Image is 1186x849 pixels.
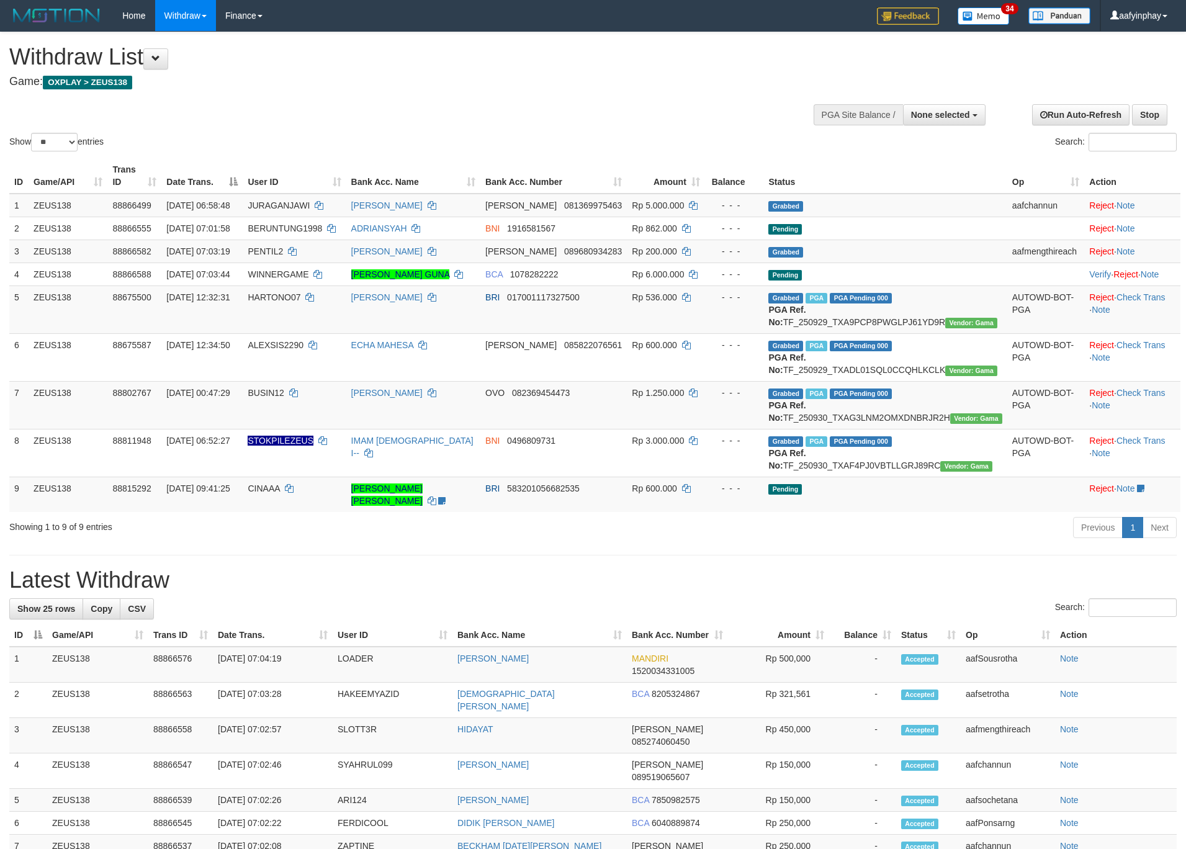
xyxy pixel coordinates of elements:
th: Bank Acc. Number: activate to sort column ascending [627,624,728,647]
td: ZEUS138 [29,240,107,263]
td: 88866563 [148,683,213,718]
span: OXPLAY > ZEUS138 [43,76,132,89]
a: Reject [1089,246,1114,256]
span: [PERSON_NAME] [632,760,703,770]
a: Note [1092,400,1110,410]
td: · [1084,217,1180,240]
th: Trans ID: activate to sort column ascending [107,158,161,194]
th: Balance: activate to sort column ascending [829,624,896,647]
label: Show entries [9,133,104,151]
a: Stop [1132,104,1167,125]
td: 2 [9,683,47,718]
span: 88675500 [112,292,151,302]
td: 88866558 [148,718,213,753]
span: BUSIN12 [248,388,284,398]
th: Trans ID: activate to sort column ascending [148,624,213,647]
span: Vendor URL: https://trx31.1velocity.biz [950,413,1002,424]
a: [PERSON_NAME] [457,760,529,770]
span: [PERSON_NAME] [632,724,703,734]
a: [PERSON_NAME] [351,200,423,210]
span: Copy 583201056682535 to clipboard [507,483,580,493]
span: PGA Pending [830,436,892,447]
h1: Latest Withdraw [9,568,1177,593]
td: [DATE] 07:04:19 [213,647,333,683]
span: 88866499 [112,200,151,210]
span: PGA Pending [830,389,892,399]
div: - - - [710,245,759,258]
span: 88866555 [112,223,151,233]
td: ZEUS138 [29,194,107,217]
a: Run Auto-Refresh [1032,104,1130,125]
a: Reject [1089,388,1114,398]
a: Note [1060,654,1079,663]
th: Date Trans.: activate to sort column ascending [213,624,333,647]
span: Rp 1.250.000 [632,388,684,398]
span: [DATE] 09:41:25 [166,483,230,493]
span: [PERSON_NAME] [485,340,557,350]
td: · · [1084,285,1180,333]
th: Op: activate to sort column ascending [1007,158,1085,194]
td: Rp 500,000 [728,647,829,683]
td: ZEUS138 [29,263,107,285]
td: FERDICOOL [333,812,452,835]
div: - - - [710,434,759,447]
td: 1 [9,194,29,217]
a: Reject [1089,436,1114,446]
span: Accepted [901,796,938,806]
span: Accepted [901,654,938,665]
a: [PERSON_NAME] GUNA [351,269,450,279]
span: Copy 082369454473 to clipboard [512,388,570,398]
span: Accepted [901,725,938,735]
td: · · [1084,381,1180,429]
td: AUTOWD-BOT-PGA [1007,429,1085,477]
span: Copy 8205324867 to clipboard [652,689,700,699]
a: Check Trans [1116,292,1166,302]
div: - - - [710,387,759,399]
td: aafchannun [1007,194,1085,217]
img: Feedback.jpg [877,7,939,25]
a: Verify [1089,269,1111,279]
span: [DATE] 07:03:44 [166,269,230,279]
a: Note [1060,818,1079,828]
th: Status: activate to sort column ascending [896,624,961,647]
td: ZEUS138 [29,477,107,512]
th: User ID: activate to sort column ascending [243,158,346,194]
span: [DATE] 06:58:48 [166,200,230,210]
span: Accepted [901,690,938,700]
a: ECHA MAHESA [351,340,413,350]
th: Bank Acc. Name: activate to sort column ascending [346,158,481,194]
div: - - - [710,339,759,351]
th: Balance [705,158,764,194]
td: ZEUS138 [29,429,107,477]
a: [PERSON_NAME] [457,795,529,805]
span: PGA Pending [830,341,892,351]
a: Reject [1089,483,1114,493]
td: 9 [9,477,29,512]
span: Copy 017001117327500 to clipboard [507,292,580,302]
span: Marked by aafsreyleap [806,436,827,447]
div: - - - [710,268,759,281]
span: Copy 1078282222 to clipboard [510,269,559,279]
th: Date Trans.: activate to sort column descending [161,158,243,194]
td: aafSousrotha [961,647,1055,683]
span: [DATE] 07:03:19 [166,246,230,256]
td: [DATE] 07:02:26 [213,789,333,812]
a: Reject [1113,269,1138,279]
span: [DATE] 12:32:31 [166,292,230,302]
label: Search: [1055,133,1177,151]
td: aafmengthireach [1007,240,1085,263]
span: Grabbed [768,247,803,258]
a: Note [1116,483,1135,493]
span: Nama rekening ada tanda titik/strip, harap diedit [248,436,313,446]
span: Vendor URL: https://trx31.1velocity.biz [945,366,997,376]
td: Rp 150,000 [728,789,829,812]
td: - [829,812,896,835]
span: Marked by aaftrukkakada [806,293,827,303]
span: Rp 862.000 [632,223,676,233]
span: BCA [485,269,503,279]
td: ZEUS138 [47,647,148,683]
span: Copy 089519065607 to clipboard [632,772,690,782]
td: Rp 150,000 [728,753,829,789]
td: SLOTT3R [333,718,452,753]
b: PGA Ref. No: [768,353,806,375]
